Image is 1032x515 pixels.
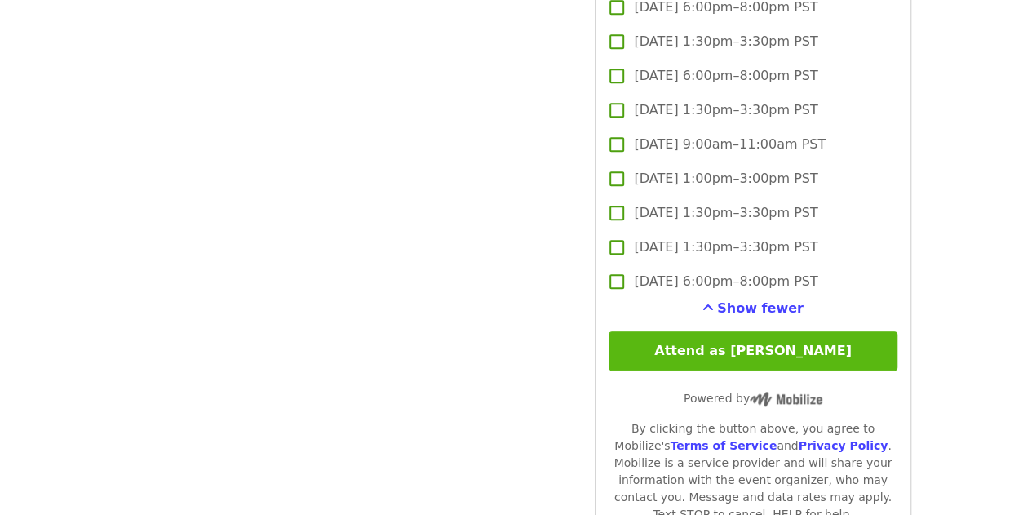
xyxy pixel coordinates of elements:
[798,439,888,452] a: Privacy Policy
[634,238,817,257] span: [DATE] 1:30pm–3:30pm PST
[670,439,777,452] a: Terms of Service
[684,392,822,405] span: Powered by
[702,299,804,318] button: See more timeslots
[634,169,817,189] span: [DATE] 1:00pm–3:00pm PST
[609,331,897,371] button: Attend as [PERSON_NAME]
[634,203,817,223] span: [DATE] 1:30pm–3:30pm PST
[634,272,817,291] span: [DATE] 6:00pm–8:00pm PST
[634,100,817,120] span: [DATE] 1:30pm–3:30pm PST
[717,300,804,316] span: Show fewer
[750,392,822,406] img: Powered by Mobilize
[634,66,817,86] span: [DATE] 6:00pm–8:00pm PST
[634,135,826,154] span: [DATE] 9:00am–11:00am PST
[634,32,817,51] span: [DATE] 1:30pm–3:30pm PST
